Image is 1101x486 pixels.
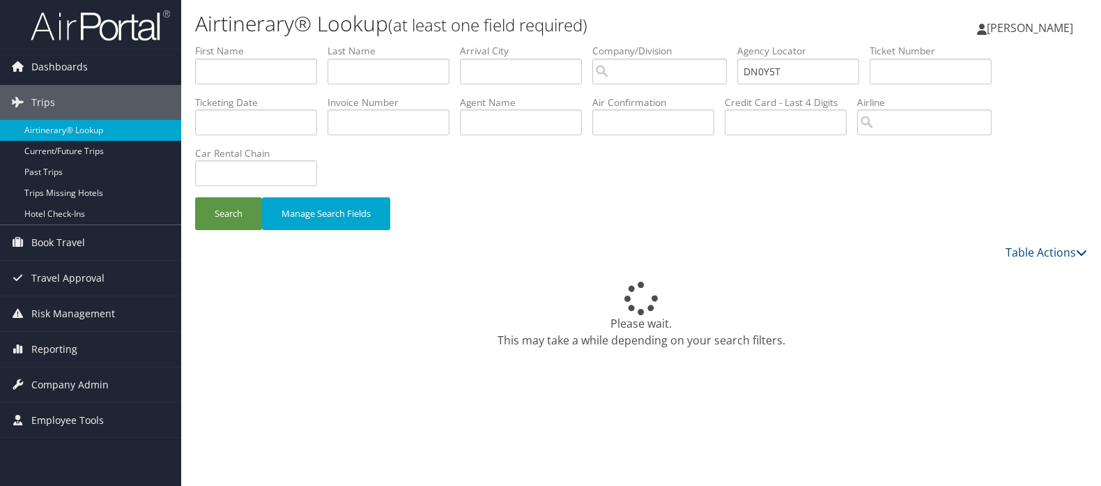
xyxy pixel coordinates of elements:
span: Dashboards [31,50,88,84]
div: Please wait. This may take a while depending on your search filters. [195,282,1087,349]
span: [PERSON_NAME] [987,20,1073,36]
label: Arrival City [460,44,592,58]
label: Agent Name [460,96,592,109]
span: Company Admin [31,367,109,402]
h1: Airtinerary® Lookup [195,9,790,38]
span: Risk Management [31,296,115,331]
label: Last Name [328,44,460,58]
span: Reporting [31,332,77,367]
span: Book Travel [31,225,85,260]
small: (at least one field required) [388,13,587,36]
label: Ticket Number [870,44,1002,58]
a: Table Actions [1006,245,1087,260]
span: Employee Tools [31,403,104,438]
a: [PERSON_NAME] [977,7,1087,49]
label: Credit Card - Last 4 Digits [725,96,857,109]
label: Invoice Number [328,96,460,109]
label: First Name [195,44,328,58]
label: Air Confirmation [592,96,725,109]
label: Car Rental Chain [195,146,328,160]
button: Manage Search Fields [262,197,390,230]
span: Travel Approval [31,261,105,296]
img: airportal-logo.png [31,9,170,42]
label: Ticketing Date [195,96,328,109]
label: Airline [857,96,1002,109]
span: Trips [31,85,55,120]
button: Search [195,197,262,230]
label: Company/Division [592,44,737,58]
label: Agency Locator [737,44,870,58]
